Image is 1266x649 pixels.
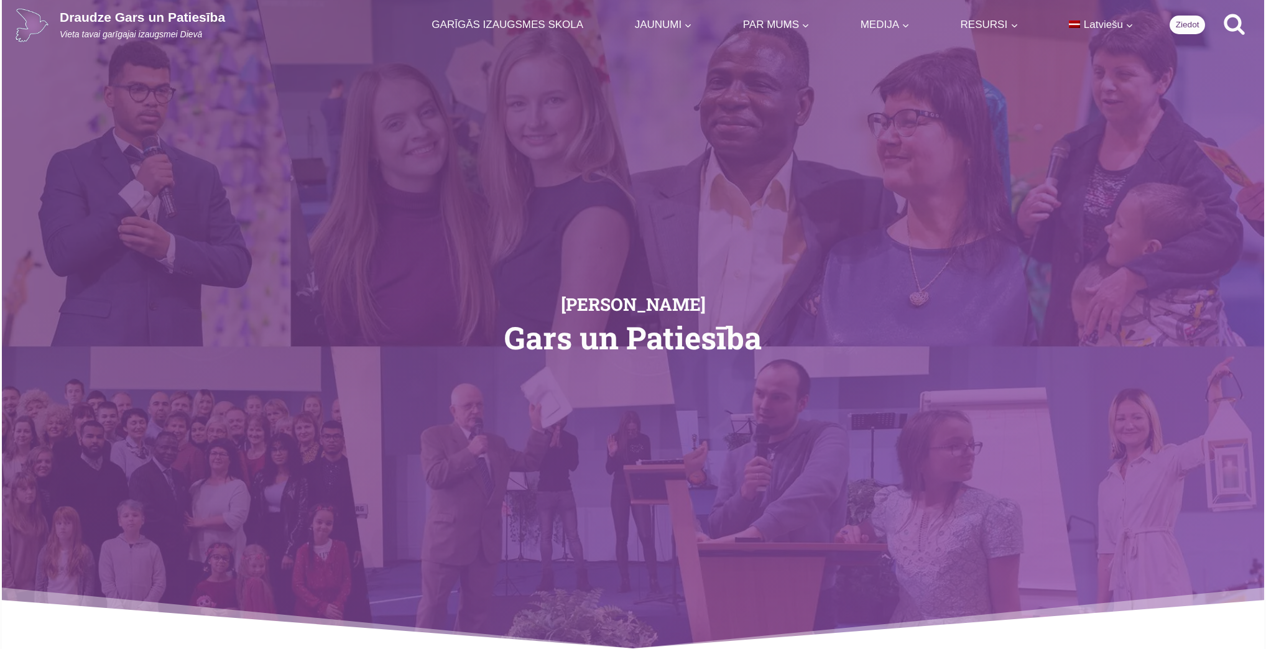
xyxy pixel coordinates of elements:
[368,322,898,353] h1: Gars un Patiesība
[15,8,225,42] a: Draudze Gars un PatiesībaVieta tavai garīgajai izaugsmei Dievā
[961,16,1019,33] span: RESURSI
[634,16,692,33] span: JAUNUMI
[1170,16,1205,34] a: Ziedot
[368,296,898,313] h2: [PERSON_NAME]
[15,8,49,42] img: Draudze Gars un Patiesība
[861,16,910,33] span: MEDIJA
[1217,8,1251,42] button: View Search Form
[60,9,225,25] p: Draudze Gars un Patiesība
[1083,19,1122,30] span: Latviešu
[60,29,225,41] p: Vieta tavai garīgajai izaugsmei Dievā
[743,16,810,33] span: PAR MUMS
